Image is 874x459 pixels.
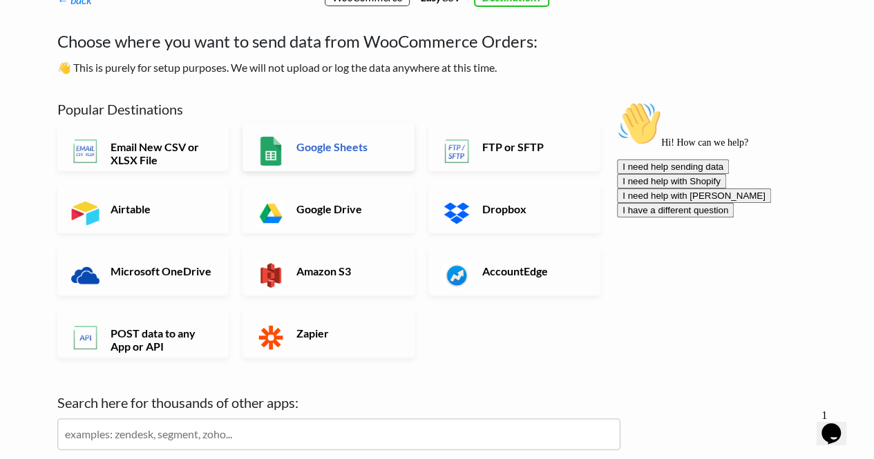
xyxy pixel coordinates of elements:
img: Email New CSV or XLSX File App & API [71,137,100,166]
h6: Dropbox [479,202,587,215]
h6: Google Drive [293,202,401,215]
h4: Choose where you want to send data from WooCommerce Orders: [57,29,620,54]
img: :wave: [6,6,50,50]
a: Google Sheets [243,123,415,171]
h6: Google Sheets [293,140,401,153]
a: FTP or SFTP [428,123,600,171]
a: Google Drive [243,185,415,233]
a: Email New CSV or XLSX File [57,123,229,171]
iframe: chat widget [611,96,860,397]
input: examples: zendesk, segment, zoho... [57,418,620,450]
button: I need help sending data [6,64,117,78]
div: 👋Hi! How can we help?I need help sending dataI need help with ShopifyI need help with [PERSON_NAM... [6,6,254,121]
img: Google Drive App & API [256,199,285,228]
img: POST data to any App or API App & API [71,323,100,352]
a: Microsoft OneDrive [57,247,229,295]
h6: Airtable [107,202,216,215]
h6: Zapier [293,326,401,340]
img: Airtable App & API [71,199,100,228]
label: Search here for thousands of other apps: [57,392,620,413]
h6: AccountEdge [479,264,587,277]
button: I have a different question [6,107,122,121]
a: AccountEdge [428,247,600,295]
h6: FTP or SFTP [479,140,587,153]
a: Airtable [57,185,229,233]
img: Dropbox App & API [442,199,471,228]
h6: Email New CSV or XLSX File [107,140,216,166]
button: I need help with [PERSON_NAME] [6,92,160,107]
p: 👋 This is purely for setup purposes. We will not upload or log the data anywhere at this time. [57,59,620,76]
img: Zapier App & API [256,323,285,352]
h6: POST data to any App or API [107,326,216,353]
img: Google Sheets App & API [256,137,285,166]
img: Amazon S3 App & API [256,261,285,290]
a: Zapier [243,309,415,358]
img: FTP or SFTP App & API [442,137,471,166]
a: Dropbox [428,185,600,233]
h6: Amazon S3 [293,264,401,277]
a: POST data to any App or API [57,309,229,358]
button: I need help with Shopify [6,78,115,92]
h5: Popular Destinations [57,101,620,117]
h6: Microsoft OneDrive [107,264,216,277]
span: Hi! How can we help? [6,41,137,52]
iframe: chat widget [816,404,860,445]
a: Amazon S3 [243,247,415,295]
img: Microsoft OneDrive App & API [71,261,100,290]
img: AccountEdge App & API [442,261,471,290]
